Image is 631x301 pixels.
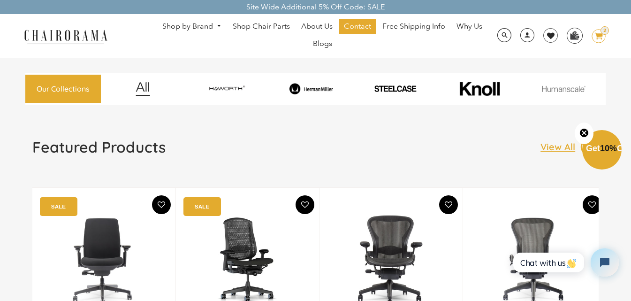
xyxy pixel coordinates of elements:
[51,203,66,209] text: SALE
[600,144,617,153] span: 10%
[308,36,337,51] a: Blogs
[503,240,627,285] iframe: Tidio Chat
[439,195,458,214] button: Add To Wishlist
[32,138,166,164] a: Featured Products
[567,28,582,42] img: WhatsApp_Image_2024-07-12_at_16.23.01.webp
[32,138,166,156] h1: Featured Products
[313,39,332,49] span: Blogs
[233,22,290,31] span: Shop Chair Parts
[452,19,487,34] a: Why Us
[228,19,295,34] a: Shop Chair Parts
[301,22,333,31] span: About Us
[456,22,482,31] span: Why Us
[439,81,520,97] img: image_10_1.png
[158,19,226,34] a: Shop by Brand
[540,138,599,156] a: View All
[296,19,337,34] a: About Us
[382,22,445,31] span: Free Shipping Info
[575,123,593,144] button: Close teaser
[195,203,209,209] text: SALE
[344,22,371,31] span: Contact
[296,195,314,214] button: Add To Wishlist
[355,85,436,93] img: PHOTO-2024-07-09-00-53-10-removebg-preview.png
[580,138,599,156] img: image_13.png
[19,28,113,45] img: chairorama
[586,144,629,153] span: Get Off
[186,81,267,97] img: image_7_14f0750b-d084-457f-979a-a1ab9f6582c4.png
[585,29,606,43] a: 2
[117,82,169,96] img: image_12.png
[582,131,622,170] div: Get10%OffClose teaser
[378,19,450,34] a: Free Shipping Info
[540,141,580,153] p: View All
[339,19,376,34] a: Contact
[152,195,171,214] button: Add To Wishlist
[152,19,492,54] nav: DesktopNavigation
[25,75,101,103] a: Our Collections
[523,85,604,92] img: image_11.png
[271,83,352,94] img: image_8_173eb7e0-7579-41b4-bc8e-4ba0b8ba93e8.png
[601,26,609,35] div: 2
[583,195,601,214] button: Add To Wishlist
